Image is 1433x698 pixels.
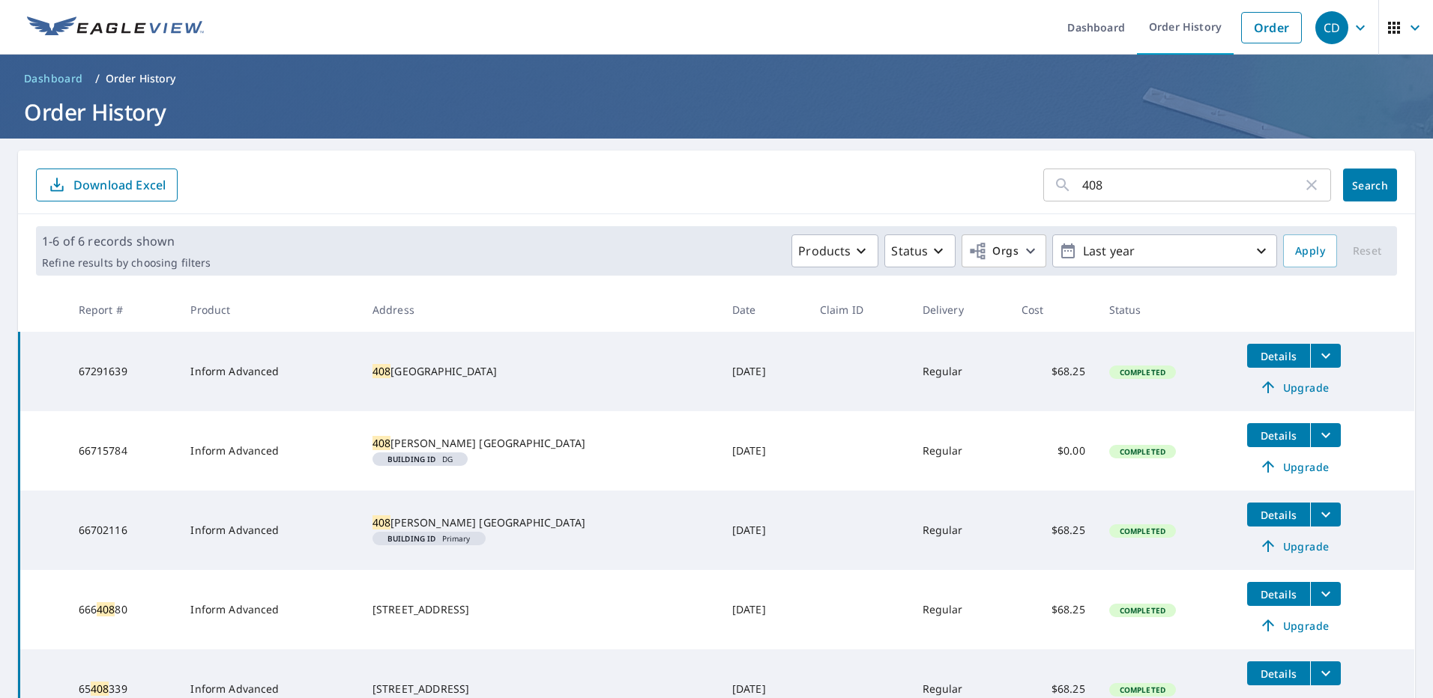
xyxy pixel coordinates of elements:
[1010,332,1097,411] td: $68.25
[1010,570,1097,649] td: $68.25
[372,364,390,378] mark: 408
[1256,428,1301,443] span: Details
[67,411,179,491] td: 66715784
[387,455,436,463] em: Building ID
[1256,616,1332,634] span: Upgrade
[1310,423,1341,447] button: filesDropdownBtn-66715784
[95,70,100,88] li: /
[106,71,176,86] p: Order History
[1247,534,1341,558] a: Upgrade
[372,682,708,697] div: [STREET_ADDRESS]
[73,177,166,193] p: Download Excel
[1256,349,1301,363] span: Details
[178,332,360,411] td: Inform Advanced
[1010,411,1097,491] td: $0.00
[1256,587,1301,601] span: Details
[884,234,956,267] button: Status
[1247,423,1310,447] button: detailsBtn-66715784
[18,67,1415,91] nav: breadcrumb
[387,535,436,542] em: Building ID
[372,602,708,617] div: [STREET_ADDRESS]
[372,364,708,379] div: [GEOGRAPHIC_DATA]
[67,332,179,411] td: 67291639
[24,71,83,86] span: Dashboard
[372,515,708,530] div: [PERSON_NAME] [GEOGRAPHIC_DATA]
[1256,667,1301,681] span: Details
[968,242,1019,261] span: Orgs
[720,570,808,649] td: [DATE]
[360,288,720,332] th: Address
[97,602,115,616] mark: 408
[67,288,179,332] th: Report #
[911,332,1010,411] td: Regular
[1310,344,1341,368] button: filesDropdownBtn-67291639
[1111,526,1174,536] span: Completed
[42,232,211,250] p: 1-6 of 6 records shown
[1247,344,1310,368] button: detailsBtn-67291639
[1283,234,1337,267] button: Apply
[1010,491,1097,570] td: $68.25
[1310,661,1341,685] button: filesDropdownBtn-65408339
[1241,12,1302,43] a: Order
[1111,605,1174,616] span: Completed
[178,491,360,570] td: Inform Advanced
[720,411,808,491] td: [DATE]
[911,491,1010,570] td: Regular
[36,169,178,201] button: Download Excel
[91,682,109,696] mark: 408
[1111,685,1174,695] span: Completed
[1010,288,1097,332] th: Cost
[178,411,360,491] td: Inform Advanced
[720,491,808,570] td: [DATE]
[1247,455,1341,479] a: Upgrade
[1247,375,1341,399] a: Upgrade
[1343,169,1397,201] button: Search
[911,288,1010,332] th: Delivery
[1256,508,1301,522] span: Details
[911,570,1010,649] td: Regular
[1310,503,1341,526] button: filesDropdownBtn-66702116
[1256,537,1332,555] span: Upgrade
[1247,613,1341,637] a: Upgrade
[18,97,1415,127] h1: Order History
[1355,178,1385,192] span: Search
[1247,661,1310,685] button: detailsBtn-65408339
[1052,234,1277,267] button: Last year
[1097,288,1235,332] th: Status
[962,234,1046,267] button: Orgs
[1256,458,1332,476] span: Upgrade
[27,16,204,39] img: EV Logo
[808,288,911,332] th: Claim ID
[372,515,390,529] mark: 408
[372,436,708,451] div: [PERSON_NAME] [GEOGRAPHIC_DATA]
[791,234,878,267] button: Products
[1315,11,1348,44] div: CD
[1111,367,1174,377] span: Completed
[1077,238,1252,264] p: Last year
[720,332,808,411] td: [DATE]
[378,455,462,463] span: DG
[178,570,360,649] td: Inform Advanced
[42,256,211,270] p: Refine results by choosing filters
[891,242,928,260] p: Status
[178,288,360,332] th: Product
[1247,503,1310,526] button: detailsBtn-66702116
[1310,582,1341,606] button: filesDropdownBtn-66640880
[798,242,851,260] p: Products
[1111,446,1174,457] span: Completed
[67,491,179,570] td: 66702116
[720,288,808,332] th: Date
[1295,242,1325,261] span: Apply
[372,436,390,450] mark: 408
[18,67,89,91] a: Dashboard
[911,411,1010,491] td: Regular
[1082,164,1303,206] input: Address, Report #, Claim ID, etc.
[378,535,480,542] span: Primary
[67,570,179,649] td: 666 80
[1256,378,1332,396] span: Upgrade
[1247,582,1310,606] button: detailsBtn-66640880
